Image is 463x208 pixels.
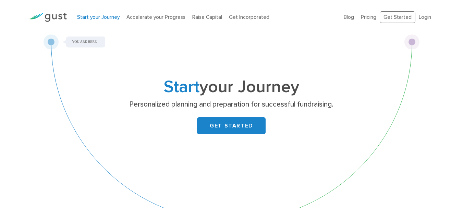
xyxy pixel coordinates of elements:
[28,13,67,22] img: Gust Logo
[77,14,120,20] a: Start your Journey
[344,14,354,20] a: Blog
[380,11,415,23] a: Get Started
[197,117,266,134] a: GET STARTED
[96,79,367,95] h1: your Journey
[99,100,364,109] p: Personalized planning and preparation for successful fundraising.
[229,14,269,20] a: Get Incorporated
[126,14,185,20] a: Accelerate your Progress
[164,77,199,97] span: Start
[192,14,222,20] a: Raise Capital
[419,14,431,20] a: Login
[361,14,376,20] a: Pricing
